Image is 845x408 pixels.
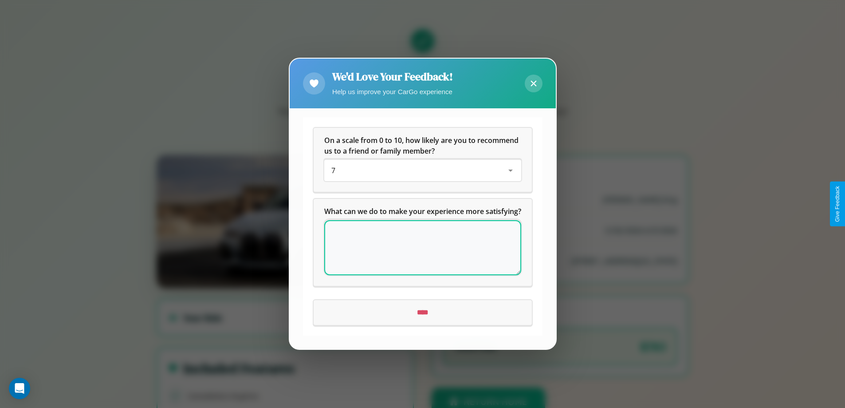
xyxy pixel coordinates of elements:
div: On a scale from 0 to 10, how likely are you to recommend us to a friend or family member? [314,128,532,192]
span: 7 [331,166,335,176]
h5: On a scale from 0 to 10, how likely are you to recommend us to a friend or family member? [324,135,521,157]
span: What can we do to make your experience more satisfying? [324,207,521,217]
p: Help us improve your CarGo experience [332,86,453,98]
span: On a scale from 0 to 10, how likely are you to recommend us to a friend or family member? [324,136,520,156]
div: Open Intercom Messenger [9,378,30,399]
div: On a scale from 0 to 10, how likely are you to recommend us to a friend or family member? [324,160,521,182]
h2: We'd Love Your Feedback! [332,69,453,84]
div: Give Feedback [834,186,841,222]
